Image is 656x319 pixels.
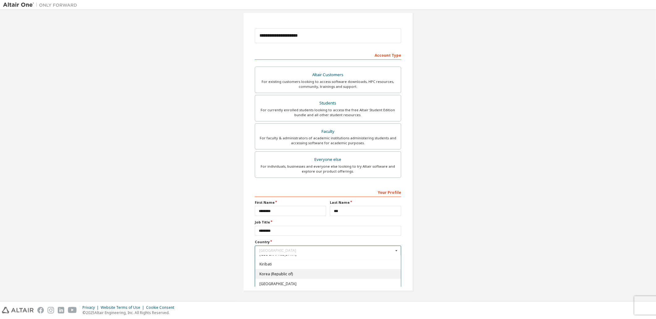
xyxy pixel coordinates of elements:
span: Korea (Republic of) [259,272,397,276]
span: Kiribati [259,262,397,266]
div: Cookie Consent [146,305,178,310]
div: Privacy [82,305,101,310]
div: Account Type [255,50,401,60]
div: Website Terms of Use [101,305,146,310]
span: [GEOGRAPHIC_DATA] [259,252,397,256]
label: Job Title [255,220,401,225]
div: Altair Customers [259,71,397,79]
label: Last Name [330,200,401,205]
img: youtube.svg [68,307,77,313]
img: Altair One [3,2,80,8]
div: For individuals, businesses and everyone else looking to try Altair software and explore our prod... [259,164,397,174]
div: Faculty [259,127,397,136]
span: [GEOGRAPHIC_DATA] [259,282,397,285]
div: Students [259,99,397,108]
img: instagram.svg [48,307,54,313]
img: linkedin.svg [58,307,64,313]
div: Your Profile [255,187,401,197]
label: First Name [255,200,326,205]
div: Everyone else [259,155,397,164]
p: © 2025 Altair Engineering, Inc. All Rights Reserved. [82,310,178,315]
div: For existing customers looking to access software downloads, HPC resources, community, trainings ... [259,79,397,89]
div: For currently enrolled students looking to access the free Altair Student Edition bundle and all ... [259,108,397,117]
img: facebook.svg [37,307,44,313]
img: altair_logo.svg [2,307,34,313]
label: Country [255,239,401,244]
div: For faculty & administrators of academic institutions administering students and accessing softwa... [259,136,397,145]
